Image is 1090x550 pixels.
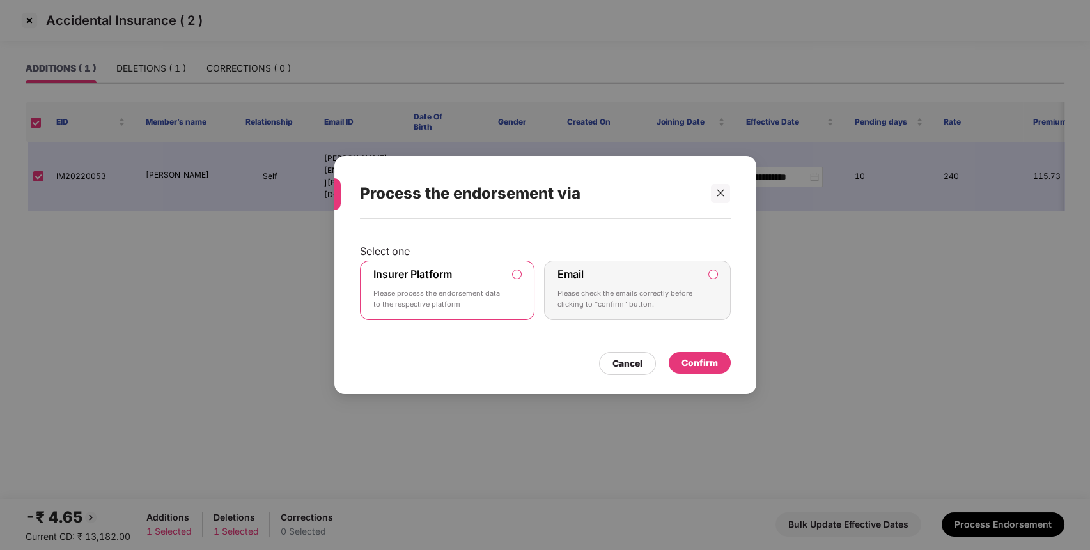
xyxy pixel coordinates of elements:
label: Insurer Platform [373,268,452,280]
div: Process the endorsement via [360,169,700,218]
p: Please process the endorsement data to the respective platform [373,288,504,310]
p: Please check the emails correctly before clicking to “confirm” button. [557,288,699,310]
input: Insurer PlatformPlease process the endorsement data to the respective platform [513,270,521,279]
div: Cancel [612,356,642,370]
label: Email [557,268,584,280]
div: Confirm [681,356,718,370]
input: EmailPlease check the emails correctly before clicking to “confirm” button. [709,270,717,279]
p: Select one [360,245,731,257]
span: close [716,188,725,197]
